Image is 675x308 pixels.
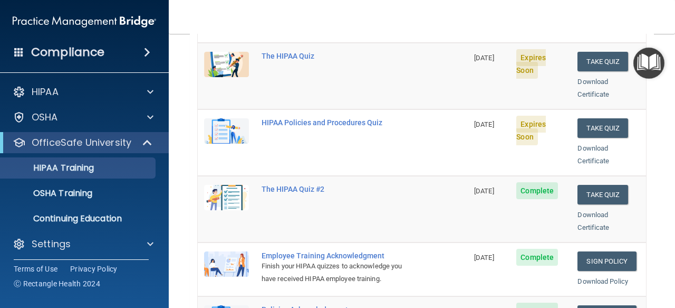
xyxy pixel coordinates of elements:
span: [DATE] [474,120,494,128]
span: Complete [516,249,558,266]
a: Sign Policy [577,251,636,271]
a: Download Policy [577,277,628,285]
p: HIPAA [32,86,59,98]
div: Finish your HIPAA quizzes to acknowledge you have received HIPAA employee training. [262,260,415,285]
button: Take Quiz [577,52,628,71]
img: PMB logo [13,11,156,32]
p: OfficeSafe University [32,136,131,149]
p: HIPAA Training [7,163,94,173]
button: Take Quiz [577,118,628,138]
span: Complete [516,182,558,199]
a: Terms of Use [14,264,57,274]
span: [DATE] [474,254,494,262]
a: Download Certificate [577,78,609,98]
span: Ⓒ Rectangle Health 2024 [14,278,100,289]
a: OSHA [13,111,153,124]
span: [DATE] [474,54,494,62]
span: Expires Soon [516,49,546,79]
a: Privacy Policy [70,264,118,274]
span: Expires Soon [516,116,546,145]
a: OfficeSafe University [13,136,153,149]
p: Continuing Education [7,213,151,224]
div: HIPAA Policies and Procedures Quiz [262,118,415,127]
a: HIPAA [13,86,153,98]
div: The HIPAA Quiz #2 [262,185,415,193]
span: [DATE] [474,187,494,195]
div: Employee Training Acknowledgment [262,251,415,260]
div: The HIPAA Quiz [262,52,415,60]
button: Take Quiz [577,185,628,204]
a: Download Certificate [577,211,609,231]
p: Settings [32,238,71,250]
button: Open Resource Center [633,48,664,79]
p: OSHA [32,111,58,124]
a: Download Certificate [577,144,609,165]
p: OSHA Training [7,188,92,199]
h4: Compliance [31,45,104,60]
a: Settings [13,238,153,250]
